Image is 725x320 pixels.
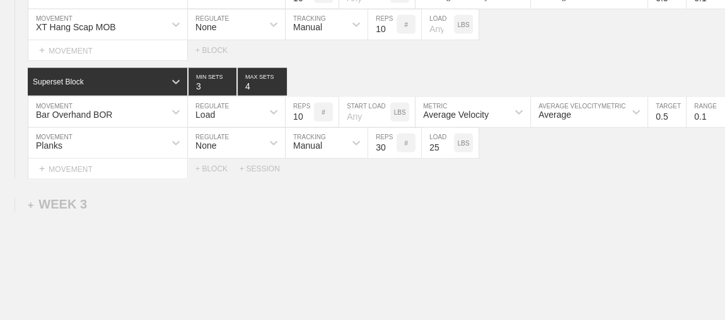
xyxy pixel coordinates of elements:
input: Any [339,97,390,127]
p: LBS [458,21,470,28]
input: Any [422,9,454,40]
div: None [195,22,216,32]
input: None [238,68,287,96]
div: + BLOCK [195,164,240,173]
div: + SESSION [240,164,290,173]
div: MOVEMENT [28,40,188,61]
div: Average Velocity [423,110,489,120]
input: Any [422,128,454,158]
div: MOVEMENT [28,159,188,180]
p: LBS [458,140,470,147]
div: Superset Block [33,77,84,86]
p: # [404,140,408,147]
p: # [322,109,325,116]
span: + [28,200,33,210]
div: XT Hang Scap MOB [36,22,116,32]
div: WEEK 3 [28,197,87,212]
div: Planks [36,140,62,151]
div: Load [195,110,215,120]
p: LBS [394,109,406,116]
iframe: Chat Widget [662,260,725,320]
div: Bar Overhand BOR [36,110,112,120]
span: + [39,45,45,55]
div: None [195,140,216,151]
div: Manual [293,22,322,32]
p: # [404,21,408,28]
div: + BLOCK [195,46,240,55]
span: + [39,163,45,174]
div: Average [538,110,571,120]
div: Manual [293,140,322,151]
